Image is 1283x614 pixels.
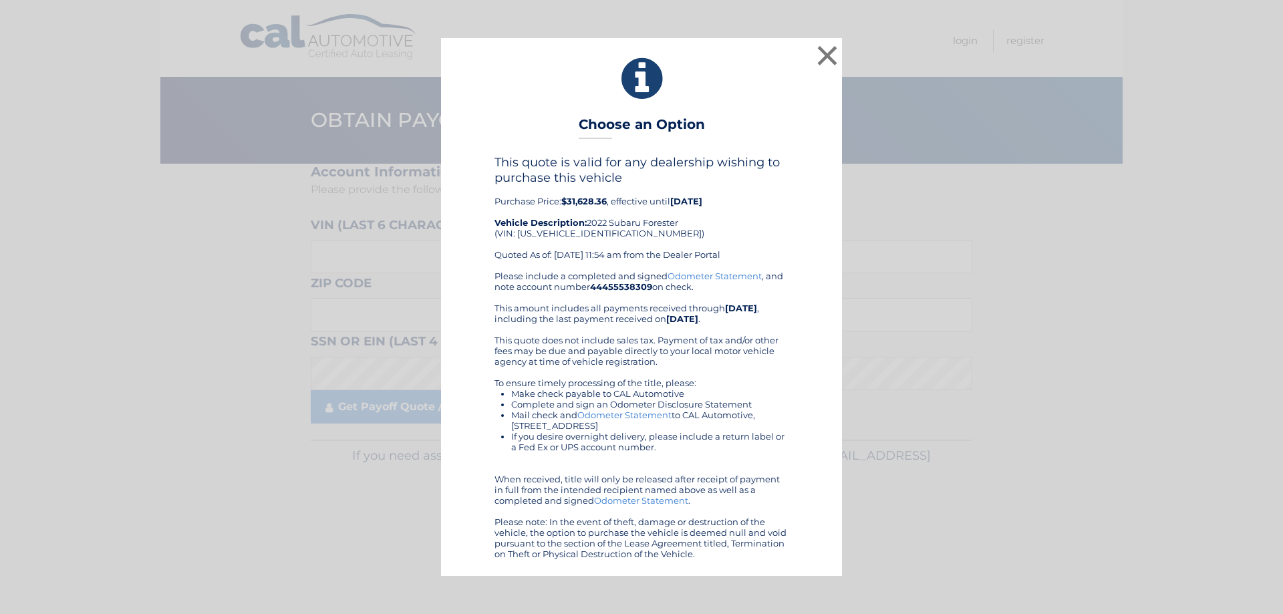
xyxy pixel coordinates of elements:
[494,271,789,559] div: Please include a completed and signed , and note account number on check. This amount includes al...
[668,271,762,281] a: Odometer Statement
[494,155,789,184] h4: This quote is valid for any dealership wishing to purchase this vehicle
[511,388,789,399] li: Make check payable to CAL Automotive
[561,196,607,206] b: $31,628.36
[670,196,702,206] b: [DATE]
[594,495,688,506] a: Odometer Statement
[577,410,672,420] a: Odometer Statement
[725,303,757,313] b: [DATE]
[511,410,789,431] li: Mail check and to CAL Automotive, [STREET_ADDRESS]
[590,281,652,292] b: 44455538309
[579,116,705,140] h3: Choose an Option
[494,155,789,270] div: Purchase Price: , effective until 2022 Subaru Forester (VIN: [US_VEHICLE_IDENTIFICATION_NUMBER]) ...
[511,399,789,410] li: Complete and sign an Odometer Disclosure Statement
[494,217,587,228] strong: Vehicle Description:
[511,431,789,452] li: If you desire overnight delivery, please include a return label or a Fed Ex or UPS account number.
[814,42,841,69] button: ×
[666,313,698,324] b: [DATE]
